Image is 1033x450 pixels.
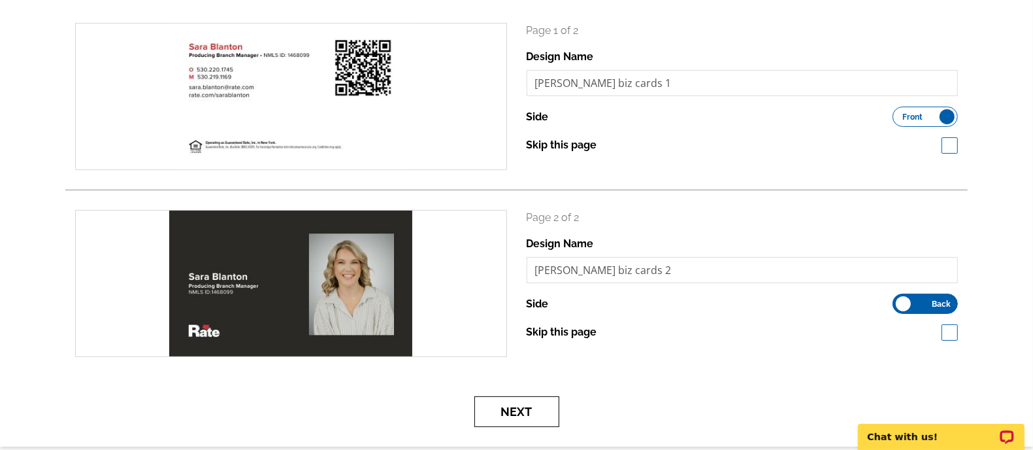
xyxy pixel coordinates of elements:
label: Side [527,109,549,125]
p: Page 2 of 2 [527,210,959,226]
input: File Name [527,257,959,283]
button: Next [474,396,559,427]
iframe: LiveChat chat widget [849,409,1033,450]
p: Page 1 of 2 [527,23,959,39]
input: File Name [527,70,959,96]
label: Side [527,296,549,312]
label: Skip this page [527,324,597,340]
span: Back [932,301,951,307]
label: Skip this page [527,137,597,153]
span: Front [903,114,923,120]
label: Design Name [527,236,594,252]
label: Design Name [527,49,594,65]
